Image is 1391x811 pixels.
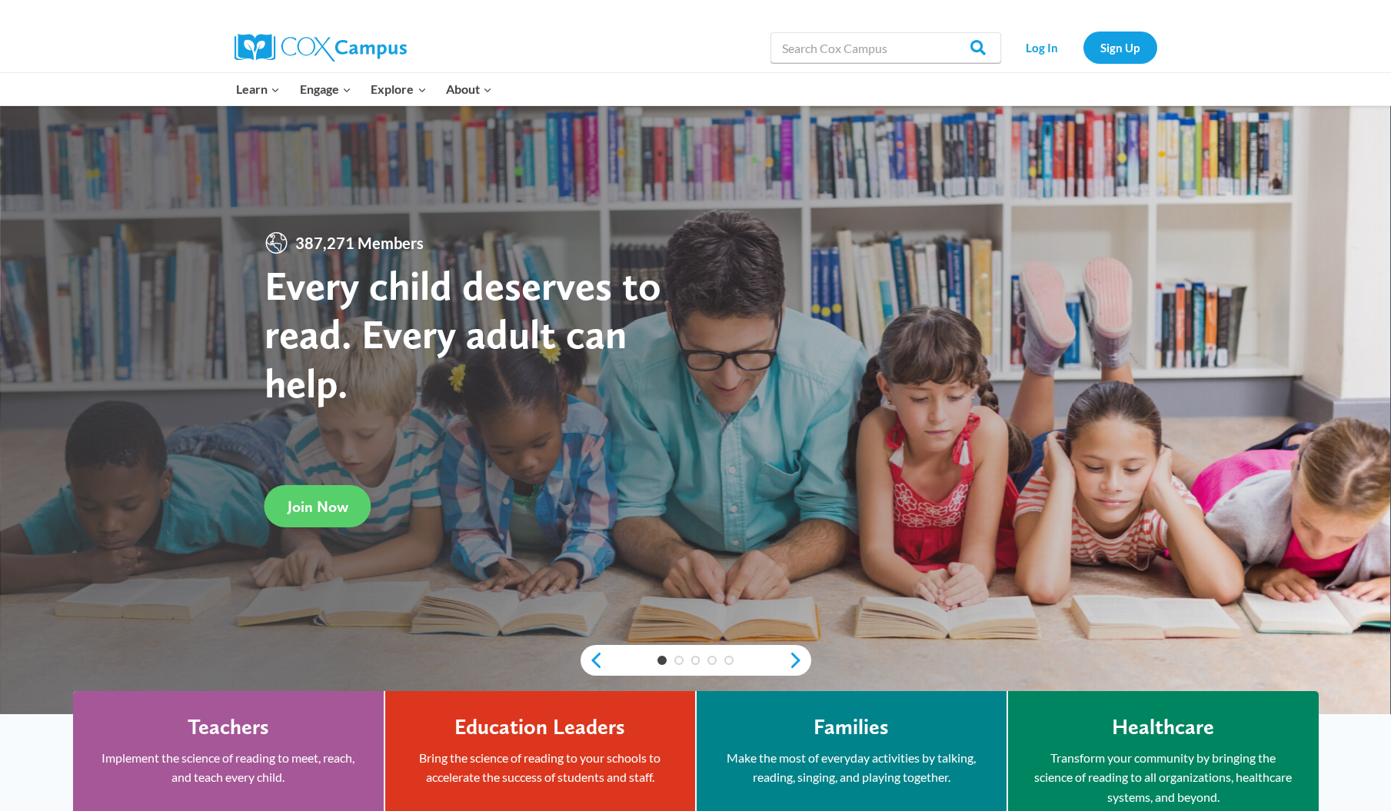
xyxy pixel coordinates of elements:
a: 5 [724,656,734,665]
a: Log In [1009,32,1076,63]
a: 3 [691,656,700,665]
a: Join Now [265,485,371,527]
h4: Education Leaders [454,714,625,740]
span: Engage [300,79,351,99]
a: 2 [674,656,684,665]
a: previous [581,651,604,670]
span: Join Now [288,497,348,516]
a: 1 [657,656,667,665]
nav: Secondary Navigation [1009,32,1157,63]
a: next [788,651,811,670]
p: Transform your community by bringing the science of reading to all organizations, healthcare syst... [1031,748,1296,807]
input: Search Cox Campus [770,32,1001,63]
p: Make the most of everyday activities by talking, reading, singing, and playing together. [720,748,983,787]
img: Cox Campus [235,34,407,61]
span: About [446,79,492,99]
span: Learn [236,79,280,99]
h4: Families [814,714,889,740]
div: content slider buttons [581,645,811,676]
p: Bring the science of reading to your schools to accelerate the success of students and staff. [408,748,672,787]
nav: Primary Navigation [227,73,502,105]
span: Explore [371,79,426,99]
a: 4 [707,656,717,665]
p: Implement the science of reading to meet, reach, and teach every child. [96,748,361,787]
strong: Every child deserves to read. Every adult can help. [265,261,661,407]
a: Sign Up [1083,32,1157,63]
span: 387,271 Members [289,231,430,255]
h4: Healthcare [1112,714,1214,740]
h4: Teachers [188,714,269,740]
